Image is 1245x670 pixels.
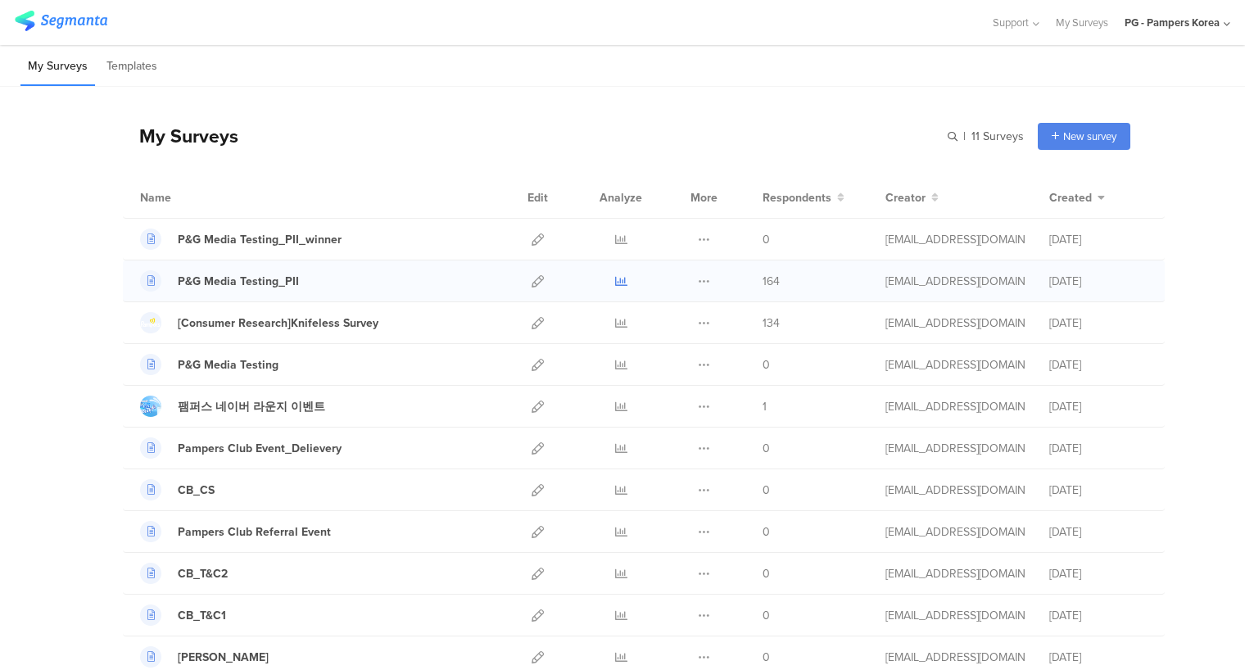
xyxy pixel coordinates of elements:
[885,649,1025,666] div: park.m.3@pg.com
[1049,649,1148,666] div: [DATE]
[763,607,770,624] span: 0
[993,15,1029,30] span: Support
[1049,356,1148,373] div: [DATE]
[1125,15,1220,30] div: PG - Pampers Korea
[178,649,269,666] div: Charlie Banana
[1049,315,1148,332] div: [DATE]
[961,128,968,145] span: |
[178,231,342,248] div: P&G Media Testing_PII_winner
[763,649,770,666] span: 0
[686,177,722,218] div: More
[763,398,767,415] span: 1
[885,565,1025,582] div: park.m.3@pg.com
[885,189,939,206] button: Creator
[763,523,770,541] span: 0
[763,356,770,373] span: 0
[20,48,95,86] li: My Surveys
[140,479,215,500] a: CB_CS
[99,48,165,86] li: Templates
[1049,189,1092,206] span: Created
[140,437,342,459] a: Pampers Club Event_Delievery
[885,273,1025,290] div: park.m.3@pg.com
[1049,273,1148,290] div: [DATE]
[1049,523,1148,541] div: [DATE]
[763,189,844,206] button: Respondents
[178,398,325,415] div: 팸퍼스 네이버 라운지 이벤트
[140,563,228,584] a: CB_T&C2
[123,122,238,150] div: My Surveys
[140,189,238,206] div: Name
[763,315,780,332] span: 134
[178,315,378,332] div: [Consumer Research]Knifeless Survey
[763,482,770,499] span: 0
[140,521,331,542] a: Pampers Club Referral Event
[178,440,342,457] div: Pampers Club Event_Delievery
[763,440,770,457] span: 0
[178,523,331,541] div: Pampers Club Referral Event
[1049,398,1148,415] div: [DATE]
[1063,129,1116,144] span: New survey
[1049,607,1148,624] div: [DATE]
[140,270,299,292] a: P&G Media Testing_PII
[1049,440,1148,457] div: [DATE]
[885,523,1025,541] div: park.m.3@pg.com
[140,229,342,250] a: P&G Media Testing_PII_winner
[596,177,645,218] div: Analyze
[885,440,1025,457] div: park.m.3@pg.com
[520,177,555,218] div: Edit
[140,354,278,375] a: P&G Media Testing
[971,128,1024,145] span: 11 Surveys
[178,565,228,582] div: CB_T&C2
[1049,565,1148,582] div: [DATE]
[178,607,226,624] div: CB_T&C1
[763,189,831,206] span: Respondents
[763,565,770,582] span: 0
[885,231,1025,248] div: park.m.3@pg.com
[1049,189,1105,206] button: Created
[178,482,215,499] div: CB_CS
[15,11,107,31] img: segmanta logo
[763,231,770,248] span: 0
[885,607,1025,624] div: park.m.3@pg.com
[885,189,926,206] span: Creator
[885,398,1025,415] div: park.m.3@pg.com
[140,396,325,417] a: 팸퍼스 네이버 라운지 이벤트
[178,356,278,373] div: P&G Media Testing
[140,604,226,626] a: CB_T&C1
[885,315,1025,332] div: park.m.3@pg.com
[140,646,269,668] a: [PERSON_NAME]
[885,482,1025,499] div: park.m.3@pg.com
[885,356,1025,373] div: park.m.3@pg.com
[140,312,378,333] a: [Consumer Research]Knifeless Survey
[1049,482,1148,499] div: [DATE]
[763,273,780,290] span: 164
[1049,231,1148,248] div: [DATE]
[178,273,299,290] div: P&G Media Testing_PII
